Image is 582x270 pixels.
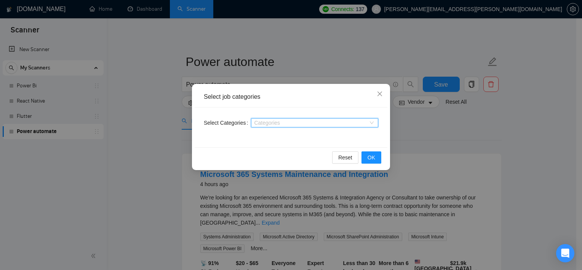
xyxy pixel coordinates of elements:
[338,153,352,162] span: Reset
[369,84,390,104] button: Close
[361,151,381,164] button: OK
[204,93,378,101] div: Select job categories
[204,117,251,129] label: Select Categories
[377,91,383,97] span: close
[332,151,358,164] button: Reset
[254,120,256,126] input: Select Categories
[368,153,375,162] span: OK
[556,244,574,262] div: Open Intercom Messenger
